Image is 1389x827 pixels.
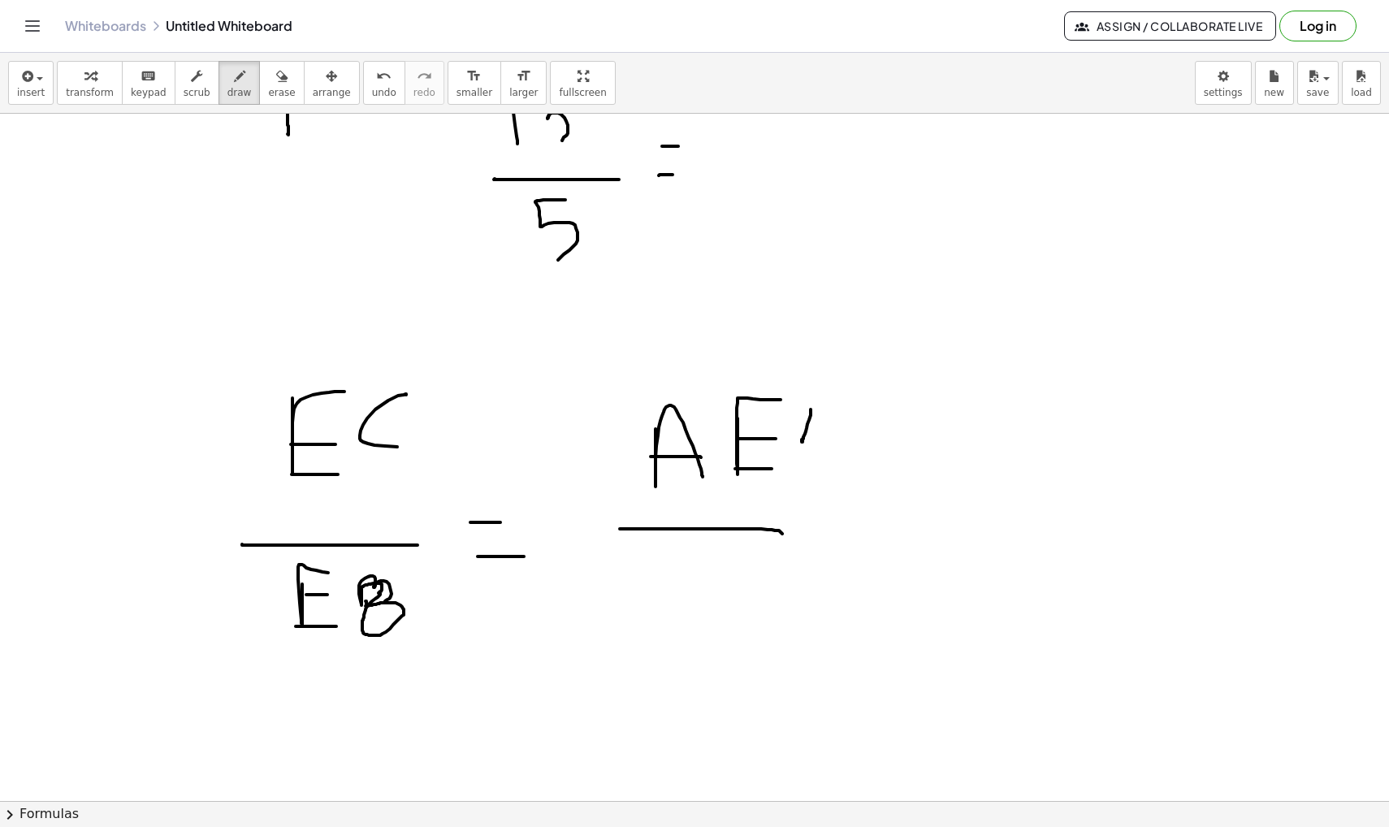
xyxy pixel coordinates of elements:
span: Assign / Collaborate Live [1078,19,1262,33]
button: new [1255,61,1294,105]
button: Log in [1279,11,1357,41]
span: smaller [457,87,492,98]
span: undo [372,87,396,98]
button: format_sizelarger [500,61,547,105]
button: Assign / Collaborate Live [1064,11,1276,41]
span: scrub [184,87,210,98]
button: scrub [175,61,219,105]
span: redo [413,87,435,98]
i: format_size [466,67,482,86]
span: keypad [131,87,167,98]
i: undo [376,67,392,86]
span: erase [268,87,295,98]
button: undoundo [363,61,405,105]
a: Whiteboards [65,18,146,34]
button: fullscreen [550,61,615,105]
span: transform [66,87,114,98]
button: load [1342,61,1381,105]
button: keyboardkeypad [122,61,175,105]
span: draw [227,87,252,98]
button: insert [8,61,54,105]
i: redo [417,67,432,86]
button: draw [219,61,261,105]
button: transform [57,61,123,105]
button: format_sizesmaller [448,61,501,105]
button: settings [1195,61,1252,105]
button: erase [259,61,304,105]
button: Toggle navigation [19,13,45,39]
span: new [1264,87,1284,98]
span: fullscreen [559,87,606,98]
span: settings [1204,87,1243,98]
span: larger [509,87,538,98]
button: redoredo [405,61,444,105]
i: keyboard [141,67,156,86]
span: arrange [313,87,351,98]
i: format_size [516,67,531,86]
span: load [1351,87,1372,98]
span: insert [17,87,45,98]
button: save [1297,61,1339,105]
span: save [1306,87,1329,98]
button: arrange [304,61,360,105]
